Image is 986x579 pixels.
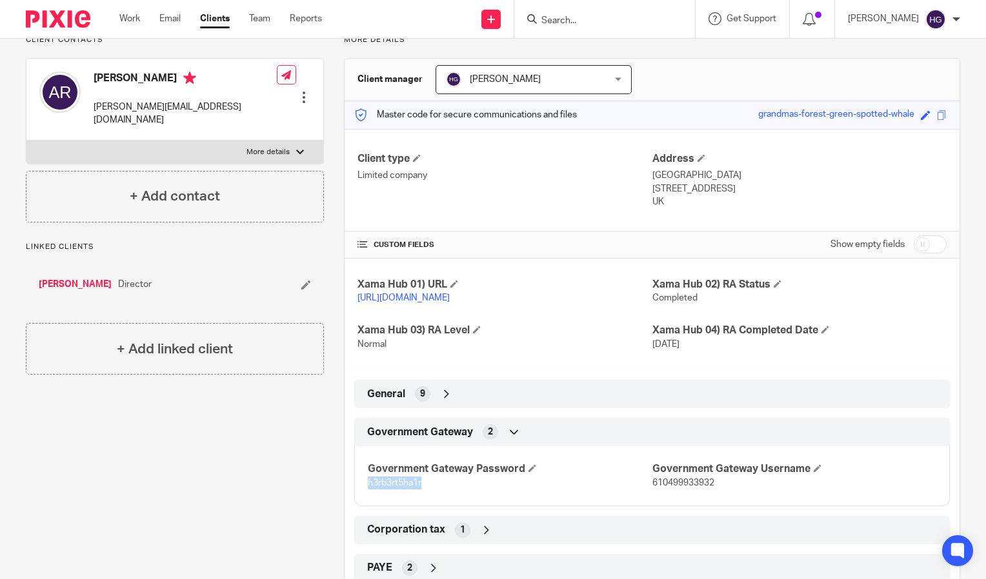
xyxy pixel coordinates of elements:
img: Pixie [26,10,90,28]
input: Search [540,15,656,27]
h4: Xama Hub 02) RA Status [652,278,947,291]
span: 1 [460,524,465,536]
span: Normal [357,340,387,349]
a: [PERSON_NAME] [39,278,112,291]
img: svg%3E [39,72,81,113]
span: PAYE [367,561,392,574]
a: Team [249,12,270,25]
span: Completed [652,293,698,302]
i: Primary [183,72,196,84]
h4: Government Gateway Username [652,462,936,476]
h4: Address [652,152,947,166]
img: svg%3E [446,72,461,87]
p: Master code for secure communications and files [354,108,577,121]
h4: [PERSON_NAME] [94,72,277,88]
p: More details [344,35,960,45]
a: Work [119,12,140,25]
span: General [367,388,405,401]
span: Government Gateway [367,426,473,439]
h4: + Add linked client [117,339,233,359]
a: [URL][DOMAIN_NAME] [357,293,450,302]
div: grandmas-forest-green-spotted-whale [758,108,914,123]
span: 9 [420,388,425,400]
h3: Client manager [357,73,423,86]
a: Reports [290,12,322,25]
p: [PERSON_NAME][EMAIL_ADDRESS][DOMAIN_NAME] [94,101,277,127]
h4: Government Gateway Password [368,462,652,476]
p: [PERSON_NAME] [848,12,919,25]
p: [GEOGRAPHIC_DATA] [652,169,947,182]
p: More details [246,147,290,157]
span: Get Support [727,14,776,23]
h4: Xama Hub 01) URL [357,278,652,291]
a: Clients [200,12,230,25]
p: Linked clients [26,242,324,252]
span: Director [118,278,152,291]
span: 610499933932 [652,478,714,487]
h4: CUSTOM FIELDS [357,240,652,250]
p: Limited company [357,169,652,182]
span: Corporation tax [367,523,445,536]
span: [DATE] [652,340,679,349]
p: Client contacts [26,35,324,45]
p: [STREET_ADDRESS] [652,182,947,195]
span: 2 [488,426,493,438]
a: Email [159,12,181,25]
img: svg%3E [925,9,946,30]
label: Show empty fields [830,238,905,251]
span: [PERSON_NAME] [470,75,541,84]
h4: Client type [357,152,652,166]
h4: Xama Hub 04) RA Completed Date [652,324,947,337]
span: h3rb3rt5ha1r [368,478,421,487]
p: UK [652,195,947,208]
h4: + Add contact [130,186,220,206]
span: 2 [407,562,412,574]
h4: Xama Hub 03) RA Level [357,324,652,337]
